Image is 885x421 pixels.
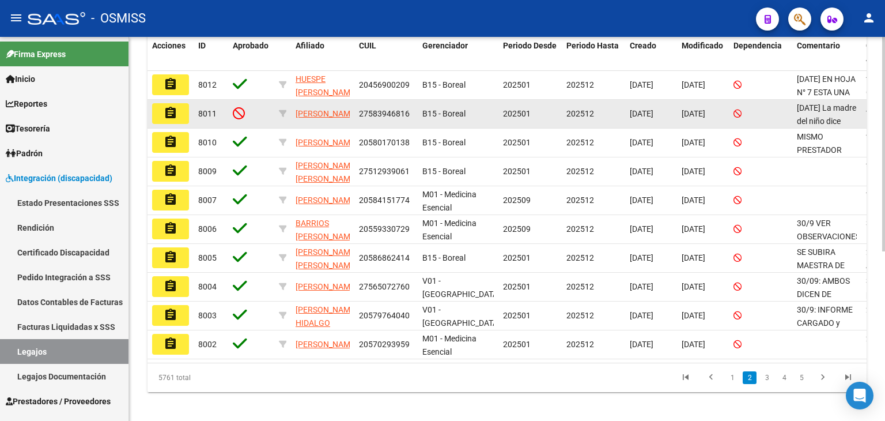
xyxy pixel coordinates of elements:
[566,167,594,176] span: 202512
[296,161,357,183] span: [PERSON_NAME] [PERSON_NAME]
[228,33,274,72] datatable-header-cell: Aprobado
[630,109,653,118] span: [DATE]
[682,138,705,147] span: [DATE]
[503,41,557,50] span: Periodo Desde
[630,340,653,349] span: [DATE]
[797,219,860,241] span: 30/9 VER OBSERVACIONES
[164,106,177,120] mat-icon: assignment
[846,382,873,409] div: Open Intercom Messenger
[164,193,177,206] mat-icon: assignment
[164,221,177,235] mat-icon: assignment
[422,334,476,356] span: M01 - Medicina Esencial
[164,337,177,351] mat-icon: assignment
[359,282,410,291] span: 27565072760
[198,196,217,205] span: 8007
[862,11,876,25] mat-icon: person
[630,311,653,320] span: [DATE]
[743,371,757,384] a: 2
[503,311,531,320] span: 202501
[422,276,500,299] span: V01 - [GEOGRAPHIC_DATA]
[503,340,531,349] span: 202501
[741,368,758,388] li: page 2
[296,219,357,241] span: BARRIOS [PERSON_NAME]
[682,253,705,262] span: [DATE]
[6,122,50,135] span: Tesorería
[233,41,268,50] span: Aprobado
[797,247,868,348] span: SE SUBIRA MAESTRA DE APOYO UNA VEZ CUMPLIMENTADAS UNAS CORRECCIONES. BOREAL 25/09/2025.
[675,371,697,384] a: go to first page
[630,196,653,205] span: [DATE]
[164,250,177,264] mat-icon: assignment
[812,371,834,384] a: go to next page
[422,138,466,147] span: B15 - Boreal
[724,368,741,388] li: page 1
[503,196,531,205] span: 202509
[422,80,466,89] span: B15 - Boreal
[422,41,468,50] span: Gerenciador
[725,371,739,384] a: 1
[677,33,729,72] datatable-header-cell: Modificado
[503,80,531,89] span: 202501
[296,282,357,291] span: [PERSON_NAME]
[198,80,217,89] span: 8012
[566,109,594,118] span: 202512
[296,340,357,349] span: [PERSON_NAME]
[700,371,722,384] a: go to previous page
[566,253,594,262] span: 202512
[422,219,476,241] span: M01 - Medicina Esencial
[147,33,194,72] datatable-header-cell: Acciones
[733,41,782,50] span: Dependencia
[625,33,677,72] datatable-header-cell: Creado
[359,311,410,320] span: 20579764040
[758,368,776,388] li: page 3
[164,77,177,91] mat-icon: assignment
[682,167,705,176] span: [DATE]
[795,371,808,384] a: 5
[6,48,66,61] span: Firma Express
[198,253,217,262] span: 8005
[837,371,859,384] a: go to last page
[422,190,476,212] span: M01 - Medicina Esencial
[566,138,594,147] span: 202512
[630,253,653,262] span: [DATE]
[566,340,594,349] span: 202512
[6,172,112,185] span: Integración (discapacidad)
[797,305,853,354] span: 30/9: INFORME CARGADO y MAIE cargado OK.
[152,41,186,50] span: Acciones
[422,253,466,262] span: B15 - Boreal
[6,147,43,160] span: Padrón
[503,109,531,118] span: 202501
[566,80,594,89] span: 202512
[91,6,146,31] span: - OSMISS
[630,224,653,234] span: [DATE]
[792,33,861,72] datatable-header-cell: Comentario
[566,41,619,50] span: Periodo Hasta
[164,279,177,293] mat-icon: assignment
[630,41,656,50] span: Creado
[198,167,217,176] span: 8009
[630,167,653,176] span: [DATE]
[164,308,177,322] mat-icon: assignment
[422,305,500,328] span: V01 - [GEOGRAPHIC_DATA]
[630,80,653,89] span: [DATE]
[797,103,857,336] span: 07/10/2025 La madre del niño dice haberse asesorado por el medico, sus prestadores y SSS; me soli...
[198,311,217,320] span: 8003
[682,41,723,50] span: Modificado
[422,109,466,118] span: B15 - Boreal
[682,224,705,234] span: [DATE]
[682,311,705,320] span: [DATE]
[359,109,410,118] span: 27583946816
[296,74,357,97] span: HUESPE [PERSON_NAME]
[359,167,410,176] span: 27512939061
[359,138,410,147] span: 20580170138
[503,167,531,176] span: 202501
[6,395,111,408] span: Prestadores / Proveedores
[682,109,705,118] span: [DATE]
[359,224,410,234] span: 20559330729
[6,73,35,85] span: Inicio
[9,11,23,25] mat-icon: menu
[164,164,177,178] mat-icon: assignment
[296,305,357,354] span: [PERSON_NAME] HIDALGO SANTIAGO [PERSON_NAME]
[359,340,410,349] span: 20570293959
[198,109,217,118] span: 8011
